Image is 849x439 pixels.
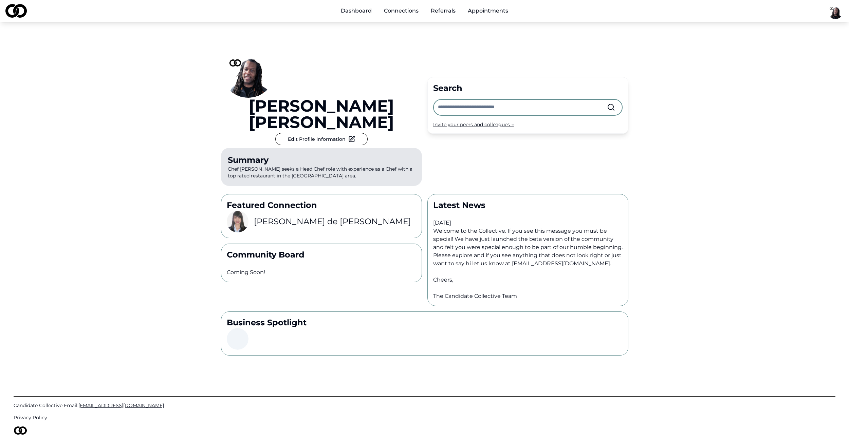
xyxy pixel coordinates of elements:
[227,317,623,328] p: Business Spotlight
[335,4,377,18] a: Dashboard
[221,43,275,98] img: fc566690-cf65-45d8-a465-1d4f683599e2-basimCC1-profile_picture.png
[433,200,623,211] p: Latest News
[425,4,461,18] a: Referrals
[14,426,27,435] img: logo
[14,414,835,421] a: Privacy Policy
[433,211,623,300] p: [DATE] Welcome to the Collective. If you see this message you must be special! We have just launc...
[227,268,416,276] p: Coming Soon!
[462,4,514,18] a: Appointments
[78,402,164,408] span: [EMAIL_ADDRESS][DOMAIN_NAME]
[379,4,424,18] a: Connections
[254,216,411,227] h3: [PERSON_NAME] de [PERSON_NAME]
[5,4,27,18] img: logo
[827,3,844,19] img: fc566690-cf65-45d8-a465-1d4f683599e2-basimCC1-profile_picture.png
[433,121,623,128] div: Invite your peers and colleagues →
[275,133,368,145] button: Edit Profile Information
[221,148,422,186] p: Chef [PERSON_NAME] seeks a Head Chef role with experience as a Chef with a top rated restaurant i...
[227,249,416,260] p: Community Board
[221,98,422,130] a: [PERSON_NAME] [PERSON_NAME]
[227,200,416,211] p: Featured Connection
[433,83,623,94] div: Search
[335,4,514,18] nav: Main
[14,402,835,409] a: Candidate Collective Email:[EMAIL_ADDRESS][DOMAIN_NAME]
[228,155,415,166] div: Summary
[227,211,248,232] img: 51457996-7adf-4995-be40-a9f8ac946256-Picture1-profile_picture.jpg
